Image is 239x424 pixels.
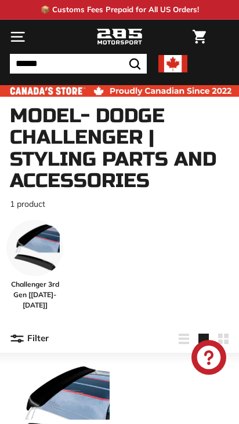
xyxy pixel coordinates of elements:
inbox-online-store-chat: Shopify online store chat [188,340,230,378]
a: Challenger 3rd Gen [[DATE]-[DATE]] [6,220,63,310]
span: Challenger 3rd Gen [[DATE]-[DATE]] [6,279,63,310]
p: 1 product [10,198,229,210]
img: Logo_285_Motorsport_areodynamics_components [96,27,143,47]
h1: Model- Dodge Challenger | Styling Parts and Accessories [10,105,229,192]
input: Search [10,54,147,74]
a: Cart [187,20,212,53]
p: 📦 Customs Fees Prepaid for All US Orders! [41,4,199,16]
button: Filter [10,325,49,353]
